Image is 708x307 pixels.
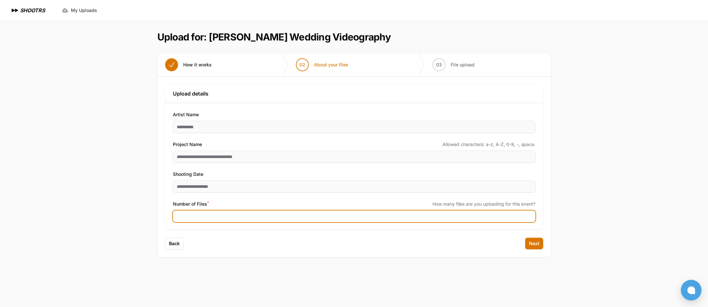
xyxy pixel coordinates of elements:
[183,62,212,68] span: How it works
[433,201,535,207] span: How many files are you uploading for this event?
[10,6,45,14] a: SHOOTRS SHOOTRS
[299,62,305,68] span: 02
[529,240,539,247] span: Next
[425,53,482,76] button: 03 File upload
[314,62,348,68] span: About your files
[173,200,209,208] span: Number of Files
[525,238,543,249] button: Next
[173,170,203,178] span: Shooting Date
[71,7,97,14] span: My Uploads
[173,90,535,97] h3: Upload details
[681,280,702,301] button: Open chat window
[173,141,202,148] span: Project Name
[157,31,391,43] h1: Upload for: [PERSON_NAME] Wedding Videography
[436,62,442,68] span: 03
[58,5,101,16] a: My Uploads
[20,6,45,14] h1: SHOOTRS
[169,240,180,247] span: Back
[157,53,219,76] button: How it works
[288,53,356,76] button: 02 About your files
[10,6,20,14] img: SHOOTRS
[443,141,535,148] span: Allowed characters: a-z, A-Z, 0-9, -, space.
[451,62,475,68] span: File upload
[173,111,199,119] span: Artist Name
[165,238,184,249] button: Back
